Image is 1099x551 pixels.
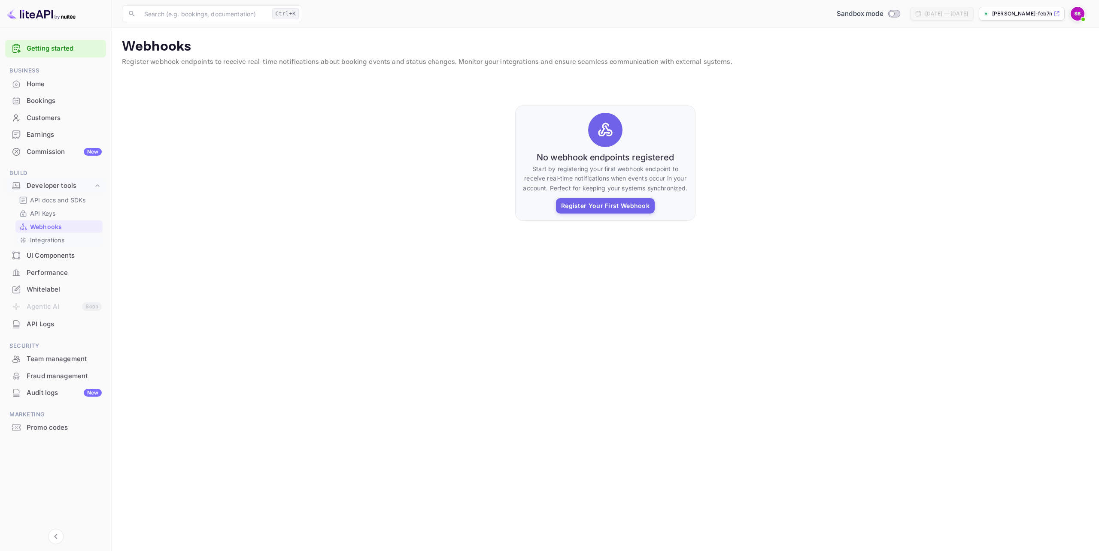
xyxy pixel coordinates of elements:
[5,281,106,298] div: Whitelabel
[19,235,99,244] a: Integrations
[27,96,102,106] div: Bookings
[30,209,55,218] p: API Keys
[27,147,102,157] div: Commission
[27,268,102,278] div: Performance
[30,196,86,205] p: API docs and SDKs
[5,265,106,280] a: Performance
[27,44,102,54] a: Getting started
[27,423,102,433] div: Promo codes
[5,76,106,92] a: Home
[837,9,883,19] span: Sandbox mode
[27,319,102,329] div: API Logs
[5,281,106,297] a: Whitelabel
[30,222,62,231] p: Webhooks
[5,126,106,143] div: Earnings
[5,169,106,178] span: Build
[5,316,106,332] a: API Logs
[5,368,106,384] a: Fraud management
[122,57,1089,67] p: Register webhook endpoints to receive real-time notifications about booking events and status cha...
[27,181,93,191] div: Developer tools
[272,8,299,19] div: Ctrl+K
[5,385,106,401] div: Audit logsNew
[5,178,106,193] div: Developer tools
[84,389,102,397] div: New
[5,247,106,263] a: UI Components
[15,194,103,206] div: API docs and SDKs
[5,126,106,142] a: Earnings
[537,152,674,163] h6: No webhook endpoints registered
[5,351,106,367] a: Team management
[15,220,103,233] div: Webhooks
[19,196,99,205] a: API docs and SDKs
[5,144,106,160] a: CommissionNew
[5,247,106,264] div: UI Components
[27,113,102,123] div: Customers
[27,79,102,89] div: Home
[27,354,102,364] div: Team management
[15,207,103,220] div: API Keys
[5,351,106,367] div: Team management
[925,10,968,18] div: [DATE] — [DATE]
[7,7,76,21] img: LiteAPI logo
[5,110,106,126] a: Customers
[5,385,106,400] a: Audit logsNew
[992,10,1052,18] p: [PERSON_NAME]-feb7n.n...
[5,419,106,435] a: Promo codes
[5,66,106,75] span: Business
[5,76,106,93] div: Home
[19,209,99,218] a: API Keys
[27,371,102,381] div: Fraud management
[27,130,102,140] div: Earnings
[5,40,106,57] div: Getting started
[833,9,903,19] div: Switch to Production mode
[27,388,102,398] div: Audit logs
[48,529,64,544] button: Collapse navigation
[27,285,102,295] div: Whitelabel
[5,93,106,108] a: Bookings
[84,148,102,156] div: New
[139,5,269,22] input: Search (e.g. bookings, documentation)
[30,235,64,244] p: Integrations
[15,234,103,246] div: Integrations
[5,110,106,126] div: Customers
[5,316,106,333] div: API Logs
[5,410,106,419] span: Marketing
[122,38,1089,55] p: Webhooks
[5,368,106,385] div: Fraud management
[1071,7,1084,21] img: Sandeep Baynes
[522,164,688,193] p: Start by registering your first webhook endpoint to receive real-time notifications when events o...
[19,222,99,231] a: Webhooks
[27,251,102,261] div: UI Components
[5,341,106,351] span: Security
[556,198,655,214] button: Register Your First Webhook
